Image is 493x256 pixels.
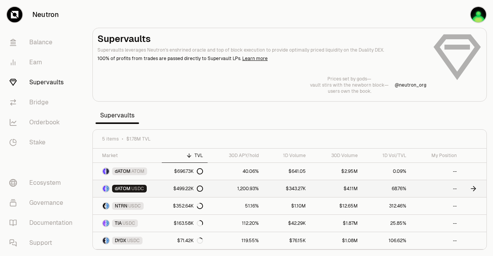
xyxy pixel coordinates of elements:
[103,238,106,244] img: DYDX Logo
[162,197,208,214] a: $352.64K
[97,55,426,62] p: 100% of profits from trades are passed directly to Supervault LPs.
[128,203,141,209] span: USDC
[174,220,203,226] div: $163.58K
[411,232,461,249] a: --
[96,108,139,123] span: Supervaults
[93,163,162,180] a: dATOM LogoATOM LogodATOMATOM
[166,152,203,159] div: TVL
[115,203,127,209] span: NTRN
[97,33,426,45] h2: Supervaults
[3,233,83,253] a: Support
[208,180,263,197] a: 1,200.93%
[362,180,411,197] a: 68.76%
[471,7,486,22] img: trading
[242,55,268,62] a: Learn more
[102,136,119,142] span: 5 items
[106,168,109,174] img: ATOM Logo
[103,220,106,226] img: TIA Logo
[106,220,109,226] img: USDC Logo
[126,136,151,142] span: $1.78M TVL
[411,197,461,214] a: --
[174,168,203,174] div: $696.73K
[3,32,83,52] a: Balance
[263,180,311,197] a: $343.27K
[131,186,144,192] span: USDC
[208,163,263,180] a: 40.06%
[162,232,208,249] a: $71.42K
[263,163,311,180] a: $641.05
[208,215,263,232] a: 112.20%
[3,72,83,92] a: Supervaults
[162,180,208,197] a: $499.22K
[263,215,311,232] a: $42.29K
[310,82,389,88] p: vault stirs with the newborn block—
[310,88,389,94] p: users own the book.
[315,152,357,159] div: 30D Volume
[395,82,426,88] p: @ neutron_org
[208,197,263,214] a: 51.16%
[362,232,411,249] a: 106.62%
[3,112,83,132] a: Orderbook
[115,186,131,192] span: dATOM
[395,82,426,88] a: @neutron_org
[310,197,362,214] a: $12.65M
[106,203,109,209] img: USDC Logo
[103,168,106,174] img: dATOM Logo
[103,203,106,209] img: NTRN Logo
[115,238,126,244] span: DYDX
[106,238,109,244] img: USDC Logo
[3,132,83,152] a: Stake
[362,163,411,180] a: 0.09%
[416,152,457,159] div: My Position
[162,215,208,232] a: $163.58K
[310,232,362,249] a: $1.08M
[106,186,109,192] img: USDC Logo
[162,163,208,180] a: $696.73K
[102,152,157,159] div: Market
[263,232,311,249] a: $76.15K
[122,220,135,226] span: USDC
[177,238,203,244] div: $71.42K
[208,232,263,249] a: 119.55%
[93,180,162,197] a: dATOM LogoUSDC LogodATOMUSDC
[362,215,411,232] a: 25.85%
[131,168,144,174] span: ATOM
[93,232,162,249] a: DYDX LogoUSDC LogoDYDXUSDC
[3,173,83,193] a: Ecosystem
[411,180,461,197] a: --
[367,152,406,159] div: 1D Vol/TVL
[103,186,106,192] img: dATOM Logo
[263,197,311,214] a: $1.10M
[3,92,83,112] a: Bridge
[310,163,362,180] a: $2.95M
[268,152,306,159] div: 1D Volume
[310,180,362,197] a: $4.11M
[97,47,426,54] p: Supervaults leverages Neutron's enshrined oracle and top of block execution to provide optimally ...
[93,215,162,232] a: TIA LogoUSDC LogoTIAUSDC
[115,220,122,226] span: TIA
[115,168,131,174] span: dATOM
[173,203,203,209] div: $352.64K
[173,186,203,192] div: $499.22K
[3,193,83,213] a: Governance
[3,213,83,233] a: Documentation
[411,163,461,180] a: --
[3,52,83,72] a: Earn
[93,197,162,214] a: NTRN LogoUSDC LogoNTRNUSDC
[212,152,259,159] div: 30D APY/hold
[310,215,362,232] a: $1.87M
[310,76,389,82] p: Prices set by gods—
[411,215,461,232] a: --
[127,238,140,244] span: USDC
[310,76,389,94] a: Prices set by gods—vault stirs with the newborn block—users own the book.
[362,197,411,214] a: 312.46%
